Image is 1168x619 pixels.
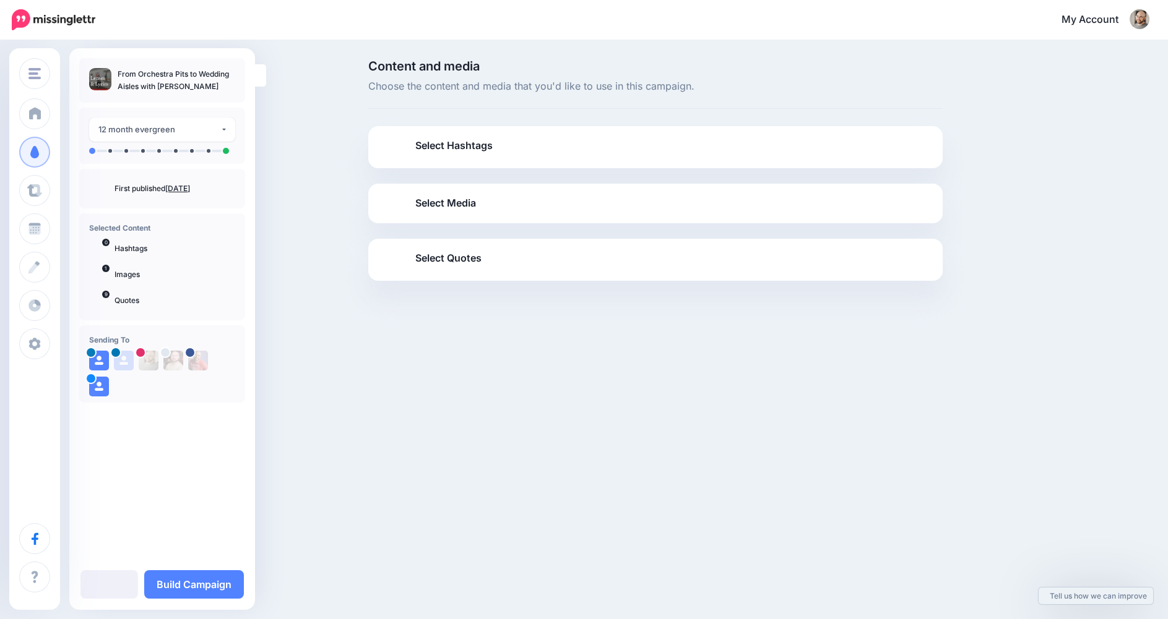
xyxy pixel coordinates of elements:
span: 1 [102,265,110,272]
span: 0 [102,239,110,246]
p: From Orchestra Pits to Wedding Aisles with [PERSON_NAME] [118,68,235,93]
img: 367970769_252280834413667_3871055010744689418_n-bsa134239.jpg [139,351,158,370]
p: Quotes [115,295,235,306]
span: Select Hashtags [415,137,493,154]
p: First published [115,183,235,194]
img: Missinglettr [12,9,95,30]
img: user_default_image.png [89,351,109,370]
button: 12 month evergreen [89,117,235,142]
h4: Selected Content [89,223,235,233]
img: user_default_image.png [114,351,134,370]
span: Select Media [415,195,476,211]
p: Hashtags [115,243,235,254]
span: Choose the content and media that you'd like to use in this campaign. [368,79,943,95]
div: 12 month evergreen [98,122,220,137]
a: Select Hashtags [381,136,930,168]
a: [DATE] [165,184,190,193]
a: Select Media [381,194,930,213]
a: My Account [1049,5,1149,35]
p: Images [115,269,235,280]
a: Select Quotes [381,249,930,281]
span: 9 [102,291,110,298]
span: Select Quotes [415,250,482,267]
a: Tell us how we can improve [1039,587,1153,604]
img: 6904fe493be2227f068992d1bae8dbcc_thumb.jpg [89,68,111,90]
h4: Sending To [89,335,235,344]
img: user_default_image.png [89,377,109,396]
img: menu.png [28,68,41,79]
img: AAcHTtcBCNpun1ljofrCfxvntSGaKB98Cg21hlB6M2CMCh6FLNZIs96-c-77424.png [163,351,183,370]
span: Content and media [368,60,943,72]
img: 293272096_733569317667790_8278646181461342538_n-bsa134236.jpg [188,351,208,370]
